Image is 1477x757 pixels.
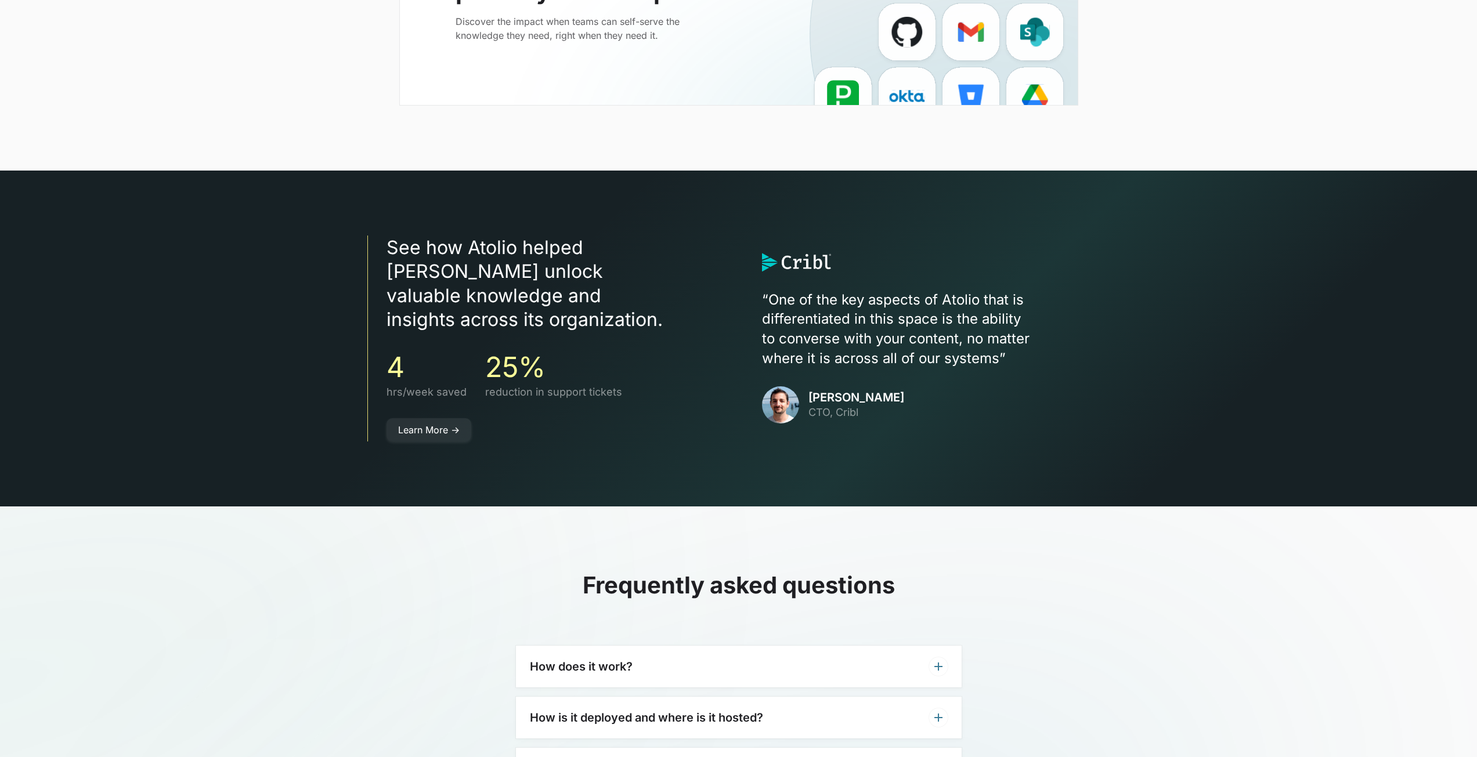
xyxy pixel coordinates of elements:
img: logo [762,253,831,271]
p: CTO, Cribl [808,404,904,420]
a: Learn More -> [387,418,471,441]
p: Discover the impact when teams can self-serve the knowledge they need, right when they need it. [456,15,716,42]
iframe: Chat Widget [1419,701,1477,757]
h3: How does it work? [530,660,633,673]
h3: See how Atolio helped [PERSON_NAME] unlock valuable knowledge and insights across its organization. [387,236,716,332]
h3: How is it deployed and where is it hosted? [530,711,763,725]
h2: Frequently asked questions [516,571,962,599]
h3: 25% [485,350,622,384]
p: reduction in support tickets [485,384,622,400]
p: “One of the key aspects of Atolio that is differentiated in this space is the ability to converse... [762,290,1110,368]
h3: 4 [387,350,467,384]
p: hrs/week saved [387,384,467,400]
h3: [PERSON_NAME] [808,390,904,404]
img: avatar [762,386,799,423]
